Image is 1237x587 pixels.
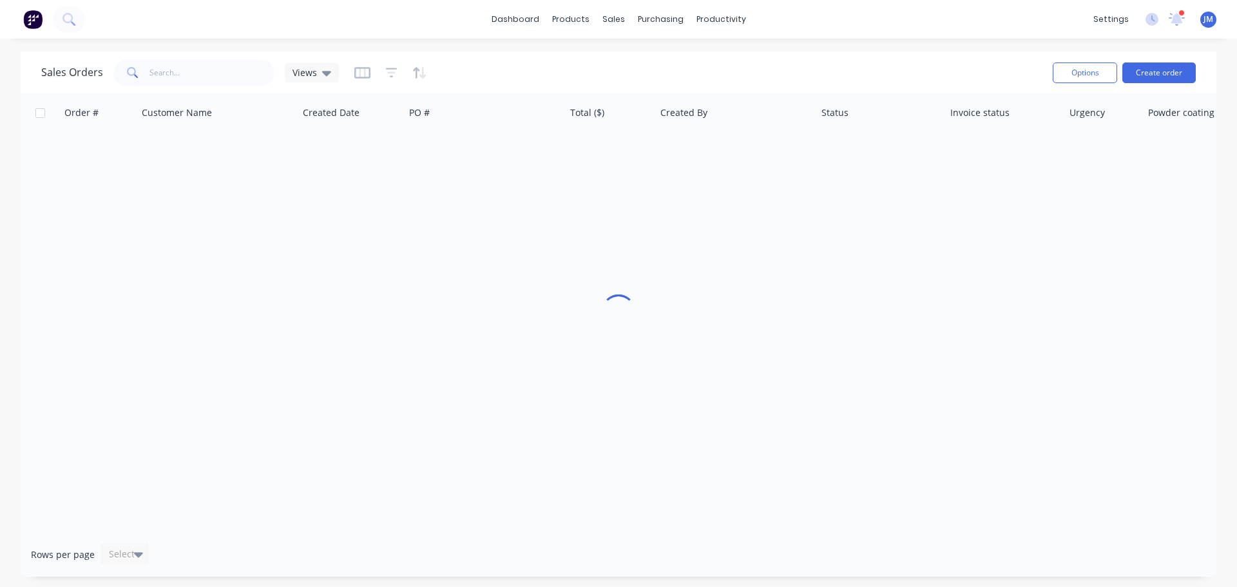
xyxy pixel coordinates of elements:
div: settings [1087,10,1135,29]
div: products [546,10,596,29]
input: Search... [149,60,275,86]
div: productivity [690,10,753,29]
h1: Sales Orders [41,66,103,79]
span: Rows per page [31,548,95,561]
div: Urgency [1069,106,1105,119]
div: Status [821,106,849,119]
div: Order # [64,106,99,119]
a: dashboard [485,10,546,29]
span: Views [292,66,317,79]
div: purchasing [631,10,690,29]
div: Created By [660,106,707,119]
div: Created Date [303,106,360,119]
div: Customer Name [142,106,212,119]
div: Total ($) [570,106,604,119]
div: Invoice status [950,106,1010,119]
img: Factory [23,10,43,29]
div: Select... [109,548,142,561]
button: Options [1053,63,1117,83]
span: JM [1203,14,1213,25]
div: Powder coating [1148,106,1214,119]
div: PO # [409,106,430,119]
div: sales [596,10,631,29]
button: Create order [1122,63,1196,83]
